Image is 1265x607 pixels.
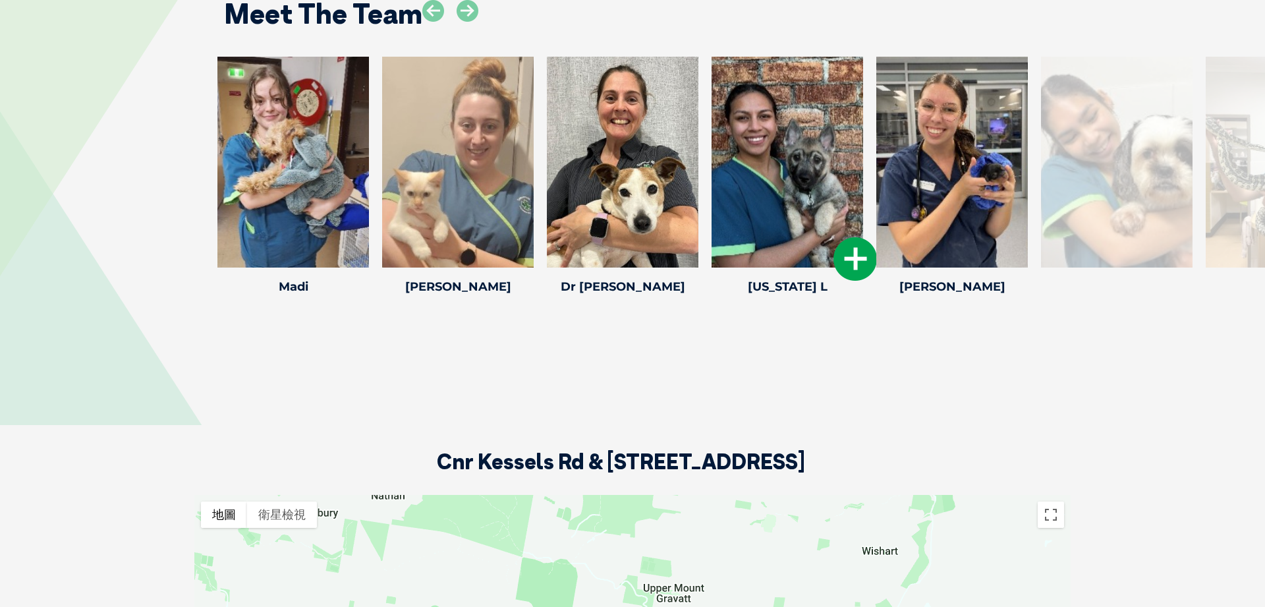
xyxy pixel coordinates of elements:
button: 顯示衛星圖 [247,502,317,528]
button: 切換全螢幕檢視 [1038,502,1064,528]
h4: [PERSON_NAME] [876,281,1028,293]
button: 顯示街道地圖 [201,502,247,528]
h4: Madi [217,281,369,293]
h4: Dr [PERSON_NAME] [547,281,698,293]
h4: [PERSON_NAME] [382,281,534,293]
h4: [US_STATE] L [712,281,863,293]
h2: Cnr Kessels Rd & [STREET_ADDRESS] [437,451,805,495]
